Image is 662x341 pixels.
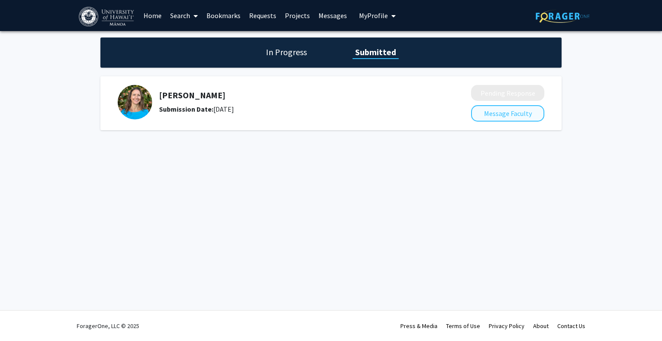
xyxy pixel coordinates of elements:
[353,46,399,58] h1: Submitted
[159,90,425,100] h5: [PERSON_NAME]
[245,0,281,31] a: Requests
[533,322,549,330] a: About
[359,11,388,20] span: My Profile
[314,0,351,31] a: Messages
[79,7,136,26] img: University of Hawaiʻi at Mānoa Logo
[400,322,437,330] a: Press & Media
[471,85,544,101] button: Pending Response
[471,105,544,122] button: Message Faculty
[77,311,139,341] div: ForagerOne, LLC © 2025
[446,322,480,330] a: Terms of Use
[6,302,37,335] iframe: Chat
[536,9,590,23] img: ForagerOne Logo
[263,46,309,58] h1: In Progress
[202,0,245,31] a: Bookmarks
[159,104,425,114] div: [DATE]
[281,0,314,31] a: Projects
[118,85,152,119] img: Profile Picture
[557,322,585,330] a: Contact Us
[166,0,202,31] a: Search
[139,0,166,31] a: Home
[489,322,525,330] a: Privacy Policy
[159,105,213,113] b: Submission Date:
[471,109,544,118] a: Message Faculty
